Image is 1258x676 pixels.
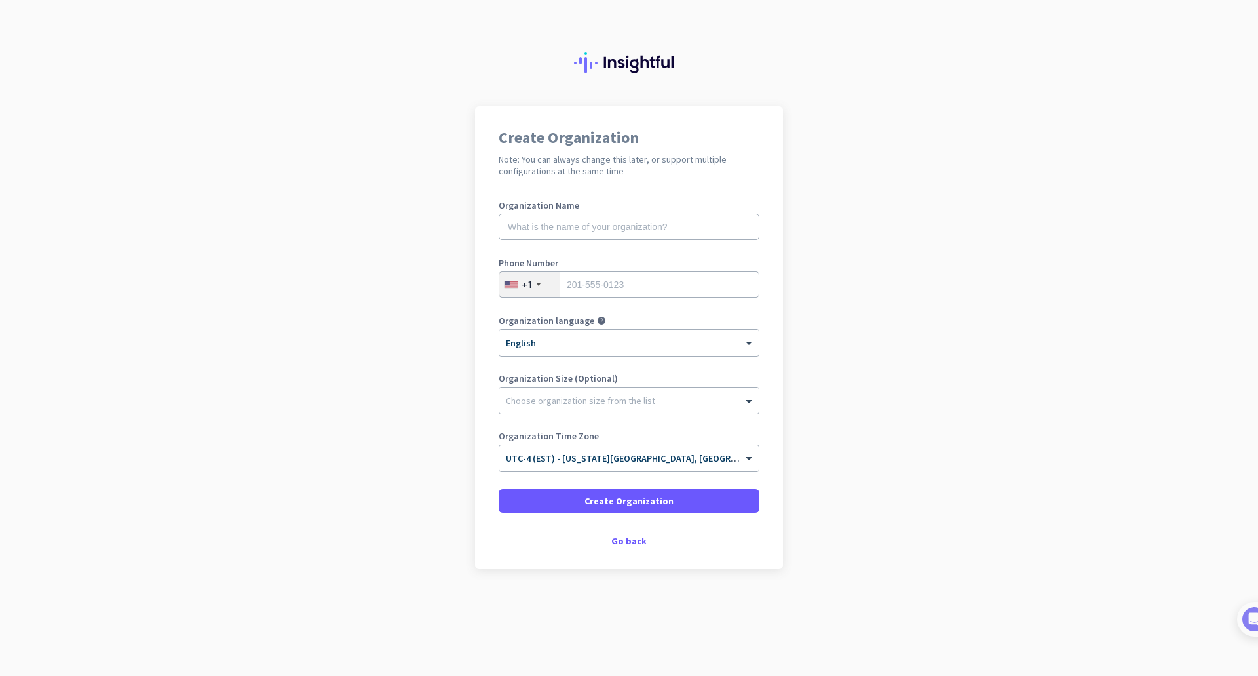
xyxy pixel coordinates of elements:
div: +1 [522,278,533,291]
label: Organization language [499,316,594,325]
input: What is the name of your organization? [499,214,759,240]
label: Organization Size (Optional) [499,374,759,383]
label: Phone Number [499,258,759,268]
h2: Note: You can always change this later, or support multiple configurations at the same time [499,153,759,177]
img: Insightful [574,52,684,73]
h1: Create Organization [499,130,759,146]
label: Organization Name [499,201,759,210]
span: Create Organization [584,494,674,507]
input: 201-555-0123 [499,271,759,298]
label: Organization Time Zone [499,431,759,441]
button: Create Organization [499,489,759,513]
div: Go back [499,536,759,546]
i: help [597,316,606,325]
